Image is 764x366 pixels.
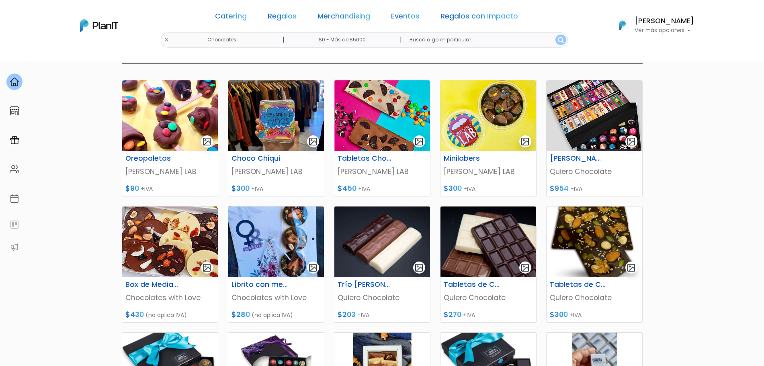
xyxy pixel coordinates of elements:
img: thumb_d9431d_09d84f65f36d4c32b59a9acc13557662_mv2.png [228,80,324,151]
img: partners-52edf745621dab592f3b2c58e3bca9d71375a7ef29c3b500c9f145b62cc070d4.svg [10,242,19,252]
img: gallery-light [520,263,530,272]
input: Buscá algo en particular.. [403,32,567,48]
span: +IVA [358,185,370,193]
span: $300 [231,184,250,193]
img: PlanIt Logo [80,19,118,32]
span: $300 [550,310,568,319]
img: gallery-light [202,263,211,272]
span: ¡Escríbenos! [42,122,123,130]
a: gallery-light Tabletas de Chocolate con Frutos Secos Quiero Chocolate $300 +IVA [546,206,643,323]
img: thumb_tableta_chocolate_2.JPG [334,207,430,277]
img: thumb_caja_amistad.png [547,80,642,151]
strong: PLAN IT [28,65,51,72]
span: J [81,48,97,64]
img: feedback-78b5a0c8f98aac82b08bfc38622c3050aee476f2c9584af64705fc4e61158814.svg [10,220,19,229]
p: [PERSON_NAME] LAB [231,166,321,177]
p: Chocolates with Love [125,292,215,303]
h6: Tabletas de Chocolate con Frutos Secos [545,280,611,289]
a: gallery-light Minilabers [PERSON_NAME] LAB $300 +IVA [440,80,537,196]
img: campaigns-02234683943229c281be62815700db0a1741e53638e28bf9629b52c665b00959.svg [10,135,19,145]
span: +IVA [357,311,369,319]
span: $300 [444,184,462,193]
span: +IVA [569,311,582,319]
p: Ver más opciones [635,28,694,33]
img: gallery-light [414,263,424,272]
img: thumb_Bombones.jpg [440,80,536,151]
p: [PERSON_NAME] LAB [125,166,215,177]
a: Regalos [268,13,297,22]
span: +IVA [463,311,475,319]
a: gallery-light Librito con mediants Chocolates with Love $280 (no aplica IVA) [228,206,324,323]
a: gallery-light Oreopaletas [PERSON_NAME] LAB $90 +IVA [122,80,218,196]
div: PLAN IT Ya probaste PlanitGO? Vas a poder automatizarlas acciones de todo el año. Escribinos para... [21,56,141,107]
span: $270 [444,310,461,319]
img: gallery-light [627,263,636,272]
h6: Minilabers [439,154,505,163]
i: keyboard_arrow_down [125,61,137,73]
h6: Tabletas de Chocolate Macizo [439,280,505,289]
p: Quiero Chocolate [550,166,639,177]
img: gallery-light [414,137,424,146]
p: | [283,35,285,45]
h6: Librito con mediants [227,280,293,289]
h6: [PERSON_NAME] [635,18,694,25]
img: thumb_tableta_de_chocolate_maciso.png [440,207,536,277]
img: user_d58e13f531133c46cb30575f4d864daf.jpeg [73,40,89,56]
img: thumb_15mediants.png [122,207,218,277]
p: Quiero Chocolate [550,292,639,303]
h6: Tabletas Chocolate [333,154,399,163]
p: [PERSON_NAME] LAB [444,166,533,177]
img: user_04fe99587a33b9844688ac17b531be2b.png [65,48,81,64]
span: (no aplica IVA) [252,311,293,319]
a: gallery-light [PERSON_NAME] Quiero Chocolate $954 +IVA [546,80,643,196]
img: thumb_barras.jpg [334,80,430,151]
img: marketplace-4ceaa7011d94191e9ded77b95e3339b90024bf715f7c57f8cf31f2d8c509eaba.svg [10,106,19,116]
span: +IVA [570,185,582,193]
a: gallery-light Choco Chiqui [PERSON_NAME] LAB $300 +IVA [228,80,324,196]
span: $954 [550,184,569,193]
h6: Choco Chiqui [227,154,293,163]
img: gallery-light [520,137,530,146]
a: Eventos [391,13,420,22]
img: close-6986928ebcb1d6c9903e3b54e860dbc4d054630f23adef3a32610726dff6a82b.svg [164,37,169,43]
i: send [137,121,153,130]
img: PlanIt Logo [614,16,631,34]
span: +IVA [463,185,475,193]
h6: Oreopaletas [121,154,186,163]
span: +IVA [141,185,153,193]
img: thumb_Mendiants.jpeg [228,207,324,277]
p: | [400,35,402,45]
p: Chocolates with Love [231,292,321,303]
a: gallery-light Tabletas de Chocolate Macizo Quiero Chocolate $270 +IVA [440,206,537,323]
img: thumb_tabletas_de_chocolate_con_frutos_secos.png [547,207,642,277]
img: gallery-light [627,137,636,146]
p: Ya probaste PlanitGO? Vas a poder automatizarlas acciones de todo el año. Escribinos para saber más! [28,74,134,100]
a: gallery-light Trío [PERSON_NAME] Quiero Chocolate $203 +IVA [334,206,430,323]
a: gallery-light Box de Mediants Chocolates with Love $430 (no aplica IVA) [122,206,218,323]
span: $430 [125,310,144,319]
img: search_button-432b6d5273f82d61273b3651a40e1bd1b912527efae98b1b7a1b2c0702e16a8d.svg [558,37,564,43]
a: Catering [215,13,247,22]
span: $90 [125,184,139,193]
h6: Trío [PERSON_NAME] [333,280,399,289]
div: J [21,48,141,64]
img: calendar-87d922413cdce8b2cf7b7f5f62616a5cf9e4887200fb71536465627b3292af00.svg [10,194,19,203]
span: +IVA [251,185,263,193]
a: Merchandising [317,13,370,22]
p: Quiero Chocolate [338,292,427,303]
img: people-662611757002400ad9ed0e3c099ab2801c6687ba6c219adb57efc949bc21e19d.svg [10,164,19,174]
span: $203 [338,310,356,319]
h6: Box de Mediants [121,280,186,289]
img: gallery-light [308,263,317,272]
button: PlanIt Logo [PERSON_NAME] Ver más opciones [609,15,694,36]
img: home-e721727adea9d79c4d83392d1f703f7f8bce08238fde08b1acbfd93340b81755.svg [10,77,19,87]
a: Regalos con Impacto [440,13,518,22]
img: thumb_paletas.jpg [122,80,218,151]
img: gallery-light [202,137,211,146]
span: $280 [231,310,250,319]
p: [PERSON_NAME] LAB [338,166,427,177]
h6: [PERSON_NAME] [545,154,611,163]
i: insert_emoticon [123,121,137,130]
span: $450 [338,184,356,193]
img: gallery-light [308,137,317,146]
